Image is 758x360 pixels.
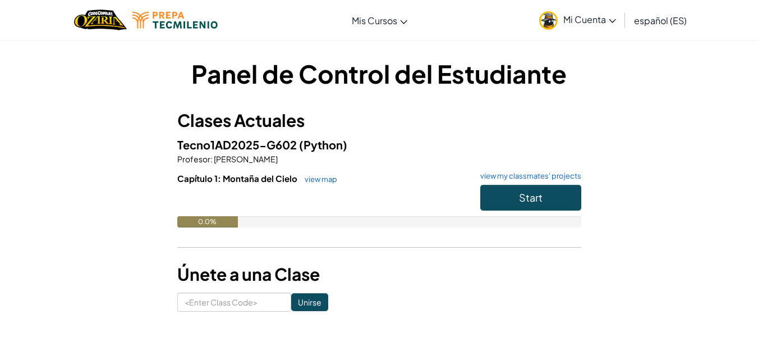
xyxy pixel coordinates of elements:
[210,154,213,164] span: :
[299,138,347,152] span: (Python)
[634,15,687,26] span: español (ES)
[177,216,238,227] div: 0.0%
[480,185,581,211] button: Start
[132,12,218,29] img: Tecmilenio logo
[475,172,581,180] a: view my classmates' projects
[213,154,278,164] span: [PERSON_NAME]
[177,262,581,287] h3: Únete a una Clase
[177,154,210,164] span: Profesor
[74,8,126,31] a: Ozaria by CodeCombat logo
[74,8,126,31] img: Home
[628,5,692,35] a: español (ES)
[291,293,328,311] input: Unirse
[352,15,397,26] span: Mis Cursos
[177,138,299,152] span: Tecno1AD2025-G602
[177,173,299,184] span: Capítulo 1: Montaña del Cielo
[177,293,291,312] input: <Enter Class Code>
[177,56,581,91] h1: Panel de Control del Estudiante
[539,11,558,30] img: avatar
[346,5,413,35] a: Mis Cursos
[563,13,616,25] span: Mi Cuenta
[519,191,543,204] span: Start
[299,175,337,184] a: view map
[534,2,622,38] a: Mi Cuenta
[177,108,581,133] h3: Clases Actuales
